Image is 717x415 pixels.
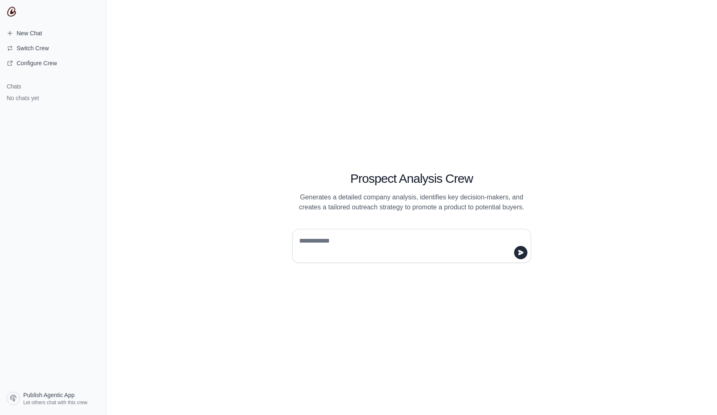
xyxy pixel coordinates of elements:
[292,171,531,186] h1: Prospect Analysis Crew
[3,388,102,408] a: Publish Agentic App Let others chat with this crew
[3,42,102,55] button: Switch Crew
[23,399,88,406] span: Let others chat with this crew
[3,56,102,70] a: Configure Crew
[292,192,531,212] p: Generates a detailed company analysis, identifies key decision-makers, and creates a tailored out...
[3,27,102,40] a: New Chat
[17,29,42,37] span: New Chat
[17,59,57,67] span: Configure Crew
[23,391,75,399] span: Publish Agentic App
[17,44,49,52] span: Switch Crew
[7,7,17,17] img: CrewAI Logo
